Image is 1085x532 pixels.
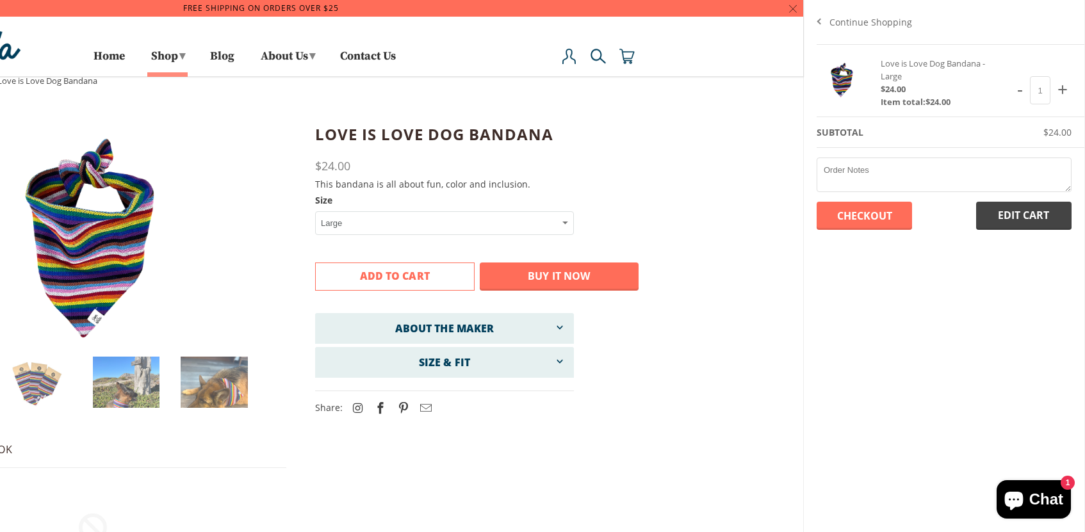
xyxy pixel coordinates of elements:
[993,480,1075,522] inbox-online-store-chat: Shopify online store chat
[804,48,1084,117] a: Love is Love Dog Bandana - LargeLove is Love Dog Bandana - Large$24.00Item total:$24.00
[881,96,926,108] strong: Item total:
[817,126,863,138] strong: Subtotal
[976,202,1072,230] a: Edit Cart
[1043,126,1072,138] span: $24.00
[1013,73,1027,105] span: -
[804,117,1084,148] a: Subtotal
[817,60,868,99] img: Love is Love Dog Bandana - Large
[881,83,906,95] span: $24.00
[926,96,950,108] span: $24.00
[817,202,912,230] input: Checkout
[881,57,990,108] div: Love is Love Dog Bandana - Large
[1054,73,1072,105] span: +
